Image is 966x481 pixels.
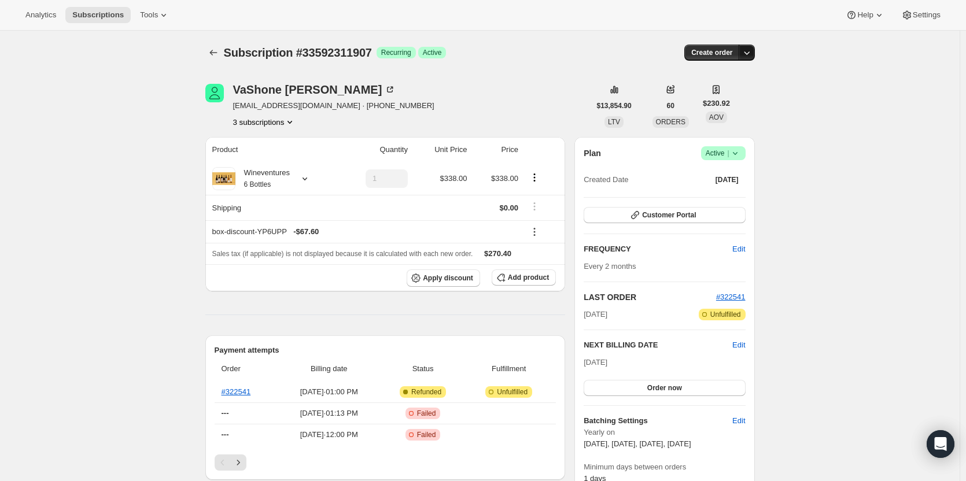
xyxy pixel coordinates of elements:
span: Settings [913,10,941,20]
span: [DATE], [DATE], [DATE], [DATE] [584,439,691,448]
h6: Batching Settings [584,415,732,427]
span: Add product [508,273,549,282]
nav: Pagination [215,454,556,471]
h2: Plan [584,147,601,159]
th: Unit Price [411,137,471,162]
span: 60 [667,101,674,110]
button: Edit [732,339,745,351]
span: Fulfillment [469,363,549,375]
button: Analytics [19,7,63,23]
span: Billing date [281,363,377,375]
h2: NEXT BILLING DATE [584,339,732,351]
button: Product actions [525,171,544,184]
span: Edit [732,415,745,427]
div: Open Intercom Messenger [927,430,954,458]
span: --- [222,409,229,417]
a: #322541 [222,387,251,396]
button: Create order [684,45,739,61]
span: ORDERS [656,118,685,126]
span: AOV [709,113,724,121]
th: Product [205,137,338,162]
span: Refunded [411,387,441,397]
h2: Payment attempts [215,345,556,356]
span: Recurring [381,48,411,57]
span: [EMAIL_ADDRESS][DOMAIN_NAME] · [PHONE_NUMBER] [233,100,434,112]
span: $0.00 [500,203,519,212]
button: Customer Portal [584,207,745,223]
span: | [727,149,729,158]
button: Product actions [233,116,296,128]
span: --- [222,430,229,439]
span: Help [857,10,873,20]
div: box-discount-YP6UPP [212,226,519,238]
th: Quantity [337,137,411,162]
th: Order [215,356,278,382]
div: Wineventures [235,167,290,190]
span: Tools [140,10,158,20]
span: Apply discount [423,273,473,283]
button: Subscriptions [205,45,222,61]
span: Unfulfilled [497,387,528,397]
span: Failed [417,430,436,439]
button: Shipping actions [525,200,544,213]
a: #322541 [716,293,746,301]
button: Help [839,7,891,23]
span: Order now [647,383,682,393]
span: - $67.60 [293,226,319,238]
span: $338.00 [491,174,518,183]
span: Analytics [25,10,56,20]
span: Yearly on [584,427,745,438]
span: [DATE] · 01:00 PM [281,386,377,398]
span: Subscription #33592311907 [224,46,372,59]
span: LTV [608,118,620,126]
span: [DATE] [716,175,739,184]
div: VaShone [PERSON_NAME] [233,84,396,95]
button: Add product [492,269,556,286]
span: Edit [732,243,745,255]
span: Create order [691,48,732,57]
th: Price [471,137,522,162]
button: Settings [894,7,947,23]
span: VaShone Huff [205,84,224,102]
span: [DATE] · 12:00 PM [281,429,377,441]
button: $13,854.90 [590,98,639,114]
span: Active [706,147,741,159]
span: $13,854.90 [597,101,632,110]
button: Tools [133,7,176,23]
button: Apply discount [407,269,480,287]
span: Every 2 months [584,262,636,271]
button: Next [230,454,246,471]
span: $270.40 [484,249,511,258]
span: Customer Portal [642,210,696,220]
span: Status [384,363,462,375]
span: Active [423,48,442,57]
th: Shipping [205,195,338,220]
span: [DATE] [584,358,607,367]
span: Unfulfilled [710,310,741,319]
button: [DATE] [709,172,746,188]
button: #322541 [716,291,746,303]
span: $230.92 [703,98,730,109]
button: Edit [725,412,752,430]
span: [DATE] [584,309,607,320]
h2: FREQUENCY [584,243,732,255]
span: Minimum days between orders [584,461,745,473]
button: Subscriptions [65,7,131,23]
span: [DATE] · 01:13 PM [281,408,377,419]
button: 60 [660,98,681,114]
span: $338.00 [440,174,467,183]
span: Failed [417,409,436,418]
small: 6 Bottles [244,180,271,188]
h2: LAST ORDER [584,291,716,303]
span: Sales tax (if applicable) is not displayed because it is calculated with each new order. [212,250,473,258]
button: Order now [584,380,745,396]
span: Subscriptions [72,10,124,20]
span: Created Date [584,174,628,186]
button: Edit [725,240,752,258]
